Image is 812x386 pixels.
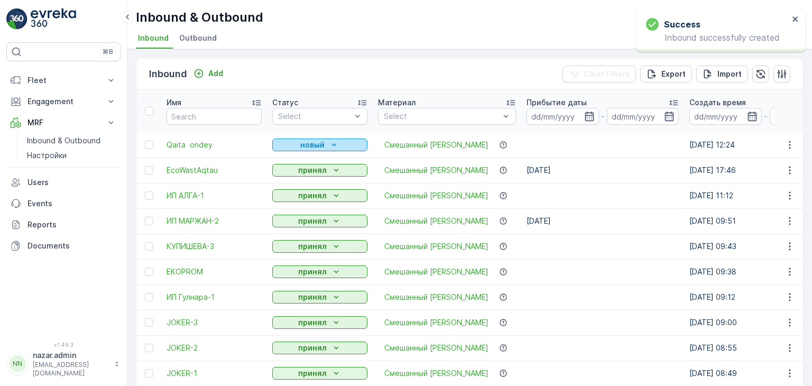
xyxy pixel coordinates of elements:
[145,191,153,200] div: Toggle Row Selected
[300,140,325,150] p: новый
[167,292,262,302] a: ИП Гулнара-1
[27,150,67,161] p: Настройки
[103,48,113,56] p: ⌘B
[6,193,121,214] a: Events
[138,33,169,43] span: Inbound
[272,189,367,202] button: принял
[145,344,153,352] div: Toggle Row Selected
[167,343,262,353] a: JOKER-2
[527,97,587,108] p: Прибытие даты
[179,33,217,43] span: Outbound
[145,268,153,276] div: Toggle Row Selected
[27,198,116,209] p: Events
[167,368,262,379] a: JOKER-1
[167,241,262,252] a: КУПИШЕВА-3
[145,141,153,149] div: Toggle Row Selected
[664,18,700,31] h3: Success
[27,135,100,146] p: Inbound & Outbound
[272,265,367,278] button: принял
[149,67,187,81] p: Inbound
[6,342,121,348] span: v 1.49.3
[384,368,488,379] a: Смешанный ПЭТ
[6,172,121,193] a: Users
[27,75,99,86] p: Fleet
[145,293,153,301] div: Toggle Row Selected
[167,317,262,328] a: JOKER-3
[584,69,630,79] p: Clear Filters
[145,318,153,327] div: Toggle Row Selected
[384,317,488,328] a: Смешанный ПЭТ
[31,8,76,30] img: logo_light-DOdMpM7g.png
[27,241,116,251] p: Documents
[136,9,263,26] p: Inbound & Outbound
[384,216,488,226] span: Смешанный [PERSON_NAME]
[384,165,488,176] span: Смешанный [PERSON_NAME]
[384,343,488,353] span: Смешанный [PERSON_NAME]
[562,66,636,82] button: Clear Filters
[764,110,768,123] p: -
[6,91,121,112] button: Engagement
[527,108,599,125] input: dd/mm/yyyy
[27,117,99,128] p: MRF
[384,140,488,150] span: Смешанный [PERSON_NAME]
[661,69,686,79] p: Export
[378,97,416,108] p: Материал
[145,369,153,378] div: Toggle Row Selected
[521,208,684,234] td: [DATE]
[23,148,121,163] a: Настройки
[298,241,327,252] p: принял
[384,317,488,328] span: Смешанный [PERSON_NAME]
[384,111,500,122] p: Select
[145,166,153,174] div: Toggle Row Selected
[23,133,121,148] a: Inbound & Outbound
[27,219,116,230] p: Reports
[792,15,799,25] button: close
[298,343,327,353] p: принял
[689,97,746,108] p: Создать время
[167,97,181,108] p: Имя
[384,241,488,252] a: Смешанный ПЭТ
[167,266,262,277] a: EKOPROM
[298,292,327,302] p: принял
[601,110,605,123] p: -
[384,292,488,302] a: Смешанный ПЭТ
[384,266,488,277] span: Смешанный [PERSON_NAME]
[384,216,488,226] a: Смешанный ПЭТ
[167,108,262,125] input: Search
[384,165,488,176] a: Смешанный ПЭТ
[272,215,367,227] button: принял
[27,96,99,107] p: Engagement
[298,317,327,328] p: принял
[272,316,367,329] button: принял
[689,108,762,125] input: dd/mm/yyyy
[167,216,262,226] a: ИП МАРЖАН-2
[521,158,684,183] td: [DATE]
[189,67,227,80] button: Add
[272,164,367,177] button: принял
[33,350,109,361] p: nazar.admin
[384,368,488,379] span: Смешанный [PERSON_NAME]
[298,165,327,176] p: принял
[607,108,679,125] input: dd/mm/yyyy
[6,214,121,235] a: Reports
[167,190,262,201] a: ИП АЛГА-1
[384,241,488,252] span: Смешанный [PERSON_NAME]
[384,292,488,302] span: Смешанный [PERSON_NAME]
[717,69,742,79] p: Import
[384,190,488,201] span: Смешанный [PERSON_NAME]
[33,361,109,378] p: [EMAIL_ADDRESS][DOMAIN_NAME]
[298,368,327,379] p: принял
[272,342,367,354] button: принял
[272,139,367,151] button: новый
[6,70,121,91] button: Fleet
[6,8,27,30] img: logo
[272,240,367,253] button: принял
